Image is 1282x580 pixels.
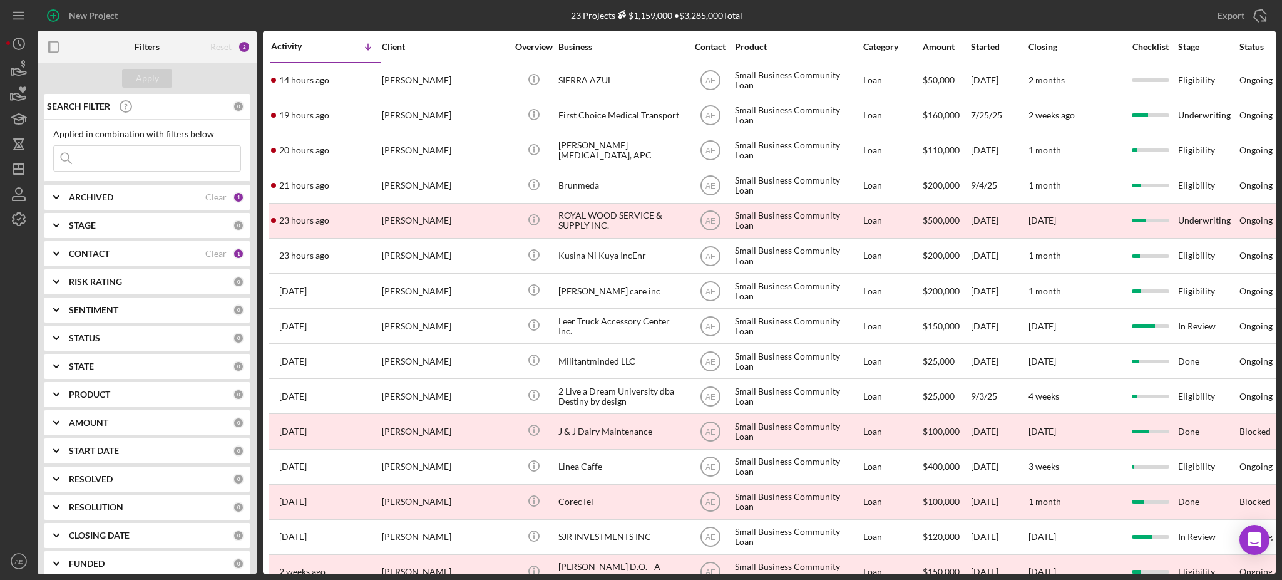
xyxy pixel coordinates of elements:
[1028,531,1056,542] time: [DATE]
[233,417,244,428] div: 0
[863,485,921,519] div: Loan
[1239,391,1273,401] div: Ongoing
[971,274,1027,308] div: [DATE]
[279,215,329,225] time: 2025-09-18 20:13
[863,344,921,378] div: Loan
[233,558,244,569] div: 0
[233,276,244,287] div: 0
[69,220,96,230] b: STAGE
[705,498,715,507] text: AE
[735,344,860,378] div: Small Business Community Loan
[1028,215,1056,225] time: [DATE]
[1239,145,1273,155] div: Ongoing
[233,361,244,372] div: 0
[1178,239,1238,272] div: Eligibility
[233,192,244,203] div: 1
[735,415,860,448] div: Small Business Community Loan
[382,485,507,519] div: [PERSON_NAME]
[69,277,122,287] b: RISK RATING
[382,344,507,378] div: [PERSON_NAME]
[1239,567,1273,577] div: Ongoing
[122,69,172,88] button: Apply
[1178,99,1238,132] div: Underwriting
[1028,42,1122,52] div: Closing
[1239,286,1273,296] div: Ongoing
[1028,566,1056,577] time: [DATE]
[863,274,921,308] div: Loan
[1178,520,1238,554] div: In Review
[1028,286,1061,296] time: 1 month
[1239,356,1273,366] div: Ongoing
[863,204,921,237] div: Loan
[233,445,244,457] div: 0
[923,180,960,190] span: $200,000
[705,533,715,542] text: AE
[69,531,130,541] b: CLOSING DATE
[923,461,960,472] span: $400,000
[69,249,110,259] b: CONTACT
[971,169,1027,202] div: 9/4/25
[1178,169,1238,202] div: Eligibility
[69,390,110,400] b: PRODUCT
[735,380,860,413] div: Small Business Community Loan
[923,391,955,401] span: $25,000
[38,3,130,28] button: New Project
[971,309,1027,343] div: [DATE]
[705,111,715,120] text: AE
[1178,204,1238,237] div: Underwriting
[971,520,1027,554] div: [DATE]
[863,169,921,202] div: Loan
[1028,391,1059,401] time: 4 weeks
[923,250,960,261] span: $200,000
[1178,344,1238,378] div: Done
[735,204,860,237] div: Small Business Community Loan
[971,415,1027,448] div: [DATE]
[971,380,1027,413] div: 9/3/25
[558,450,684,484] div: Linea Caffe
[205,192,227,202] div: Clear
[558,309,684,343] div: Leer Truck Accessory Center Inc.
[238,41,250,53] div: 2
[735,169,860,202] div: Small Business Community Loan
[382,99,507,132] div: [PERSON_NAME]
[510,42,557,52] div: Overview
[705,217,715,225] text: AE
[1239,110,1273,120] div: Ongoing
[279,180,329,190] time: 2025-09-18 21:49
[1205,3,1276,28] button: Export
[735,485,860,519] div: Small Business Community Loan
[923,145,960,155] span: $110,000
[1178,134,1238,167] div: Eligibility
[1178,274,1238,308] div: Eligibility
[1178,309,1238,343] div: In Review
[233,502,244,513] div: 0
[558,99,684,132] div: First Choice Medical Transport
[233,304,244,316] div: 0
[210,42,232,52] div: Reset
[271,41,326,51] div: Activity
[735,520,860,554] div: Small Business Community Loan
[971,42,1027,52] div: Started
[558,344,684,378] div: Militantminded LLC
[735,99,860,132] div: Small Business Community Loan
[279,462,307,472] time: 2025-09-12 17:14
[971,64,1027,97] div: [DATE]
[382,169,507,202] div: [PERSON_NAME]
[382,42,507,52] div: Client
[382,309,507,343] div: [PERSON_NAME]
[382,274,507,308] div: [PERSON_NAME]
[382,450,507,484] div: [PERSON_NAME]
[705,322,715,331] text: AE
[735,64,860,97] div: Small Business Community Loan
[735,239,860,272] div: Small Business Community Loan
[1124,42,1177,52] div: Checklist
[69,305,118,315] b: SENTIMENT
[1239,321,1273,331] div: Ongoing
[69,192,113,202] b: ARCHIVED
[1178,380,1238,413] div: Eligibility
[233,474,244,485] div: 0
[923,286,960,296] span: $200,000
[279,286,307,296] time: 2025-09-16 20:53
[1028,426,1056,437] time: [DATE]
[705,147,715,155] text: AE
